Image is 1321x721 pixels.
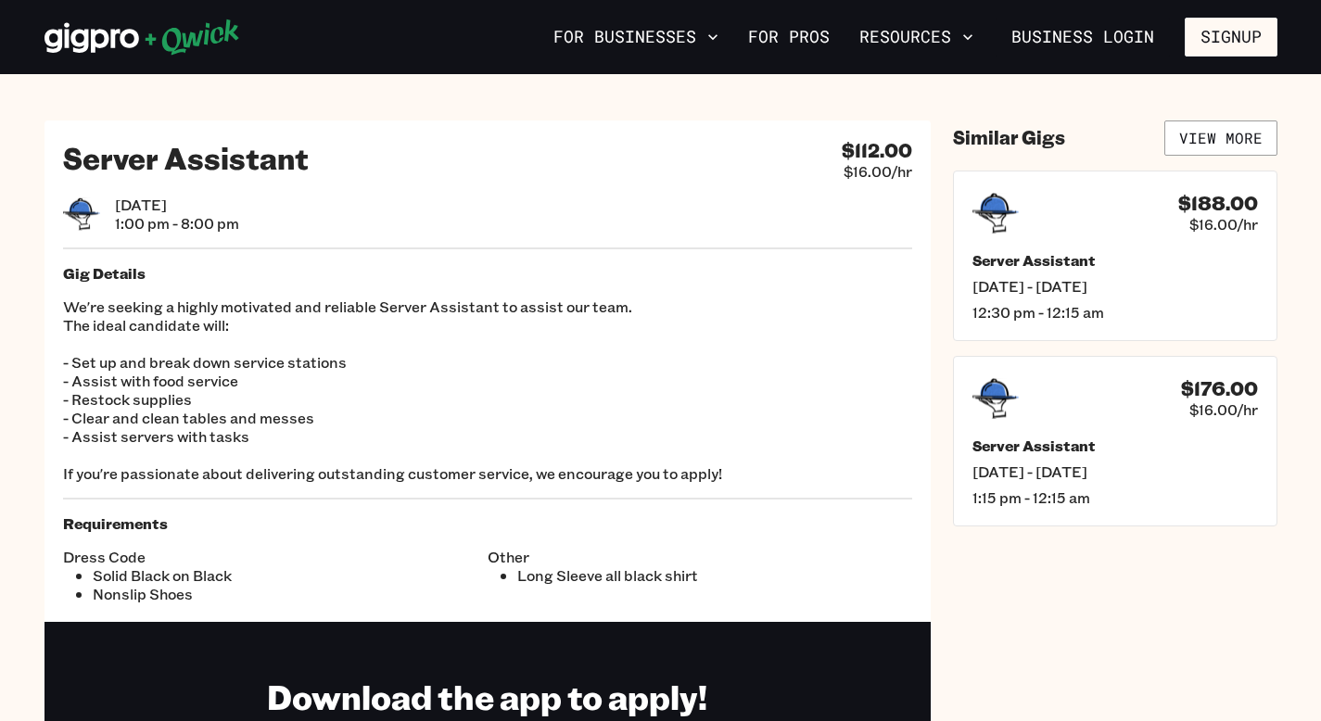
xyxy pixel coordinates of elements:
[63,139,309,176] h2: Server Assistant
[842,139,912,162] h4: $112.00
[63,514,912,533] h5: Requirements
[741,21,837,53] a: For Pros
[972,303,1258,322] span: 12:30 pm - 12:15 am
[953,356,1277,526] a: $176.00$16.00/hrServer Assistant[DATE] - [DATE]1:15 pm - 12:15 am
[1181,377,1258,400] h4: $176.00
[972,462,1258,481] span: [DATE] - [DATE]
[972,277,1258,296] span: [DATE] - [DATE]
[93,585,488,603] li: Nonslip Shoes
[1185,18,1277,57] button: Signup
[972,436,1258,455] h5: Server Assistant
[1189,400,1258,419] span: $16.00/hr
[972,251,1258,270] h5: Server Assistant
[267,676,707,717] h1: Download the app to apply!
[63,264,912,283] h5: Gig Details
[115,214,239,233] span: 1:00 pm - 8:00 pm
[996,18,1170,57] a: Business Login
[852,21,981,53] button: Resources
[546,21,726,53] button: For Businesses
[1164,120,1277,156] a: View More
[953,126,1065,149] h4: Similar Gigs
[93,566,488,585] li: Solid Black on Black
[488,548,912,566] span: Other
[63,297,912,483] p: We're seeking a highly motivated and reliable Server Assistant to assist our team. The ideal cand...
[972,488,1258,507] span: 1:15 pm - 12:15 am
[517,566,912,585] li: Long Sleeve all black shirt
[1178,192,1258,215] h4: $188.00
[953,171,1277,341] a: $188.00$16.00/hrServer Assistant[DATE] - [DATE]12:30 pm - 12:15 am
[115,196,239,214] span: [DATE]
[844,162,912,181] span: $16.00/hr
[1189,215,1258,234] span: $16.00/hr
[63,548,488,566] span: Dress Code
